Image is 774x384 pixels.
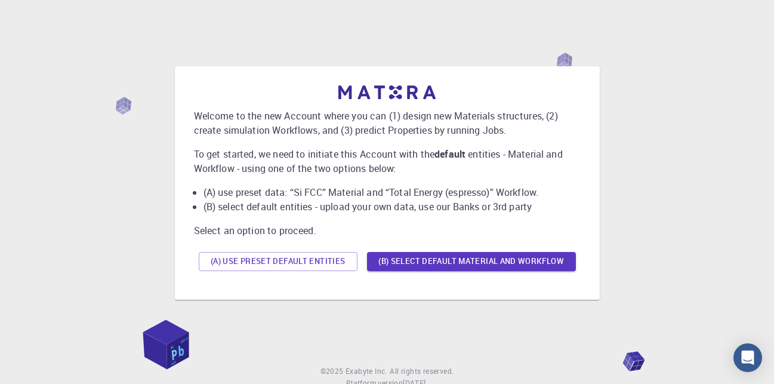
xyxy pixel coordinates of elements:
img: logo [338,85,436,99]
p: Welcome to the new Account where you can (1) design new Materials structures, (2) create simulati... [194,109,581,137]
span: All rights reserved. [390,365,454,377]
li: (A) use preset data: “Si FCC” Material and “Total Energy (espresso)” Workflow. [203,185,581,199]
li: (B) select default entities - upload your own data, use our Banks or 3rd party [203,199,581,214]
p: Select an option to proceed. [194,223,581,238]
button: (A) Use preset default entities [199,252,357,271]
p: To get started, we need to initiate this Account with the entities - Material and Workflow - usin... [194,147,581,176]
span: Exabyte Inc. [346,366,387,376]
a: Exabyte Inc. [346,365,387,377]
button: (B) Select default material and workflow [367,252,576,271]
b: default [434,148,465,161]
span: © 2025 [320,365,346,377]
div: Open Intercom Messenger [733,343,762,372]
span: Support [24,8,67,19]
